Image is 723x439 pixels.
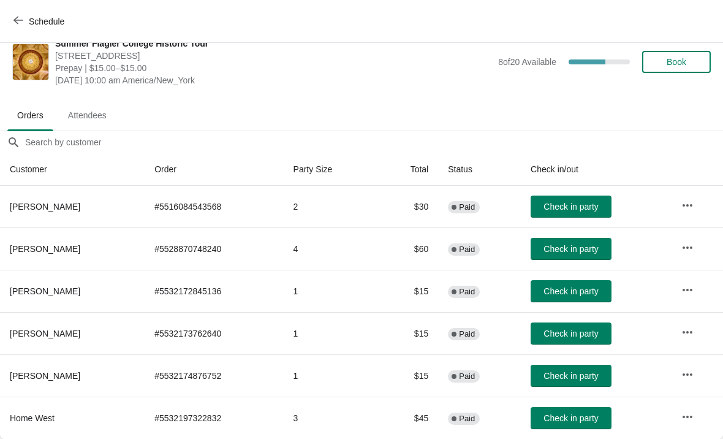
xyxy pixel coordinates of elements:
[284,354,378,397] td: 1
[459,202,475,212] span: Paid
[377,354,438,397] td: $15
[145,312,283,354] td: # 5532173762640
[543,371,598,381] span: Check in party
[7,104,53,126] span: Orders
[145,397,283,439] td: # 5532197322832
[284,397,378,439] td: 3
[284,270,378,312] td: 1
[667,57,686,67] span: Book
[377,186,438,227] td: $30
[459,372,475,381] span: Paid
[284,312,378,354] td: 1
[284,186,378,227] td: 2
[543,286,598,296] span: Check in party
[55,62,492,74] span: Prepay | $15.00–$15.00
[145,227,283,270] td: # 5528870748240
[377,270,438,312] td: $15
[459,414,475,424] span: Paid
[531,407,611,429] button: Check in party
[543,413,598,423] span: Check in party
[377,397,438,439] td: $45
[531,280,611,302] button: Check in party
[543,202,598,212] span: Check in party
[29,17,64,26] span: Schedule
[10,413,55,423] span: Home West
[377,312,438,354] td: $15
[521,153,672,186] th: Check in/out
[543,244,598,254] span: Check in party
[6,10,74,32] button: Schedule
[377,153,438,186] th: Total
[284,153,378,186] th: Party Size
[10,244,80,254] span: [PERSON_NAME]
[531,196,611,218] button: Check in party
[55,74,492,86] span: [DATE] 10:00 am America/New_York
[145,186,283,227] td: # 5516084543568
[55,37,492,50] span: Summer Flagler College Historic Tour
[58,104,116,126] span: Attendees
[543,329,598,338] span: Check in party
[145,354,283,397] td: # 5532174876752
[438,153,521,186] th: Status
[284,227,378,270] td: 4
[498,57,556,67] span: 8 of 20 Available
[531,238,611,260] button: Check in party
[10,329,80,338] span: [PERSON_NAME]
[459,287,475,297] span: Paid
[531,365,611,387] button: Check in party
[13,44,48,80] img: Summer Flagler College Historic Tour
[459,245,475,254] span: Paid
[10,371,80,381] span: [PERSON_NAME]
[145,270,283,312] td: # 5532172845136
[10,286,80,296] span: [PERSON_NAME]
[531,323,611,345] button: Check in party
[10,202,80,212] span: [PERSON_NAME]
[459,329,475,339] span: Paid
[377,227,438,270] td: $60
[145,153,283,186] th: Order
[55,50,492,62] span: [STREET_ADDRESS]
[25,131,723,153] input: Search by customer
[642,51,711,73] button: Book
